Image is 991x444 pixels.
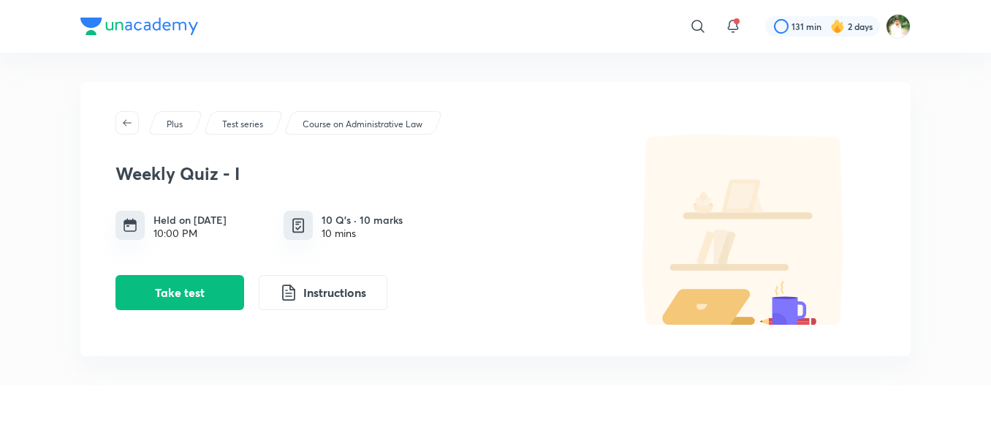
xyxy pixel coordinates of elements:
img: Harshal Jadhao [886,14,911,39]
img: default [612,135,876,325]
img: timing [123,218,137,233]
div: 10 mins [322,227,403,239]
a: Plus [164,118,186,131]
p: Plus [167,118,183,131]
img: Company Logo [80,18,198,35]
h6: Held on [DATE] [153,212,227,227]
a: Test series [220,118,266,131]
p: Course on Administrative Law [303,118,422,131]
button: Take test [115,275,244,310]
img: streak [830,19,845,34]
button: Instructions [259,275,387,310]
img: quiz info [289,217,308,235]
img: instruction [280,284,297,301]
a: Course on Administrative Law [300,118,425,131]
h3: Weekly Quiz - I [115,163,605,184]
h6: 10 Q’s · 10 marks [322,212,403,227]
p: Test series [222,118,263,131]
div: 10:00 PM [153,227,227,239]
